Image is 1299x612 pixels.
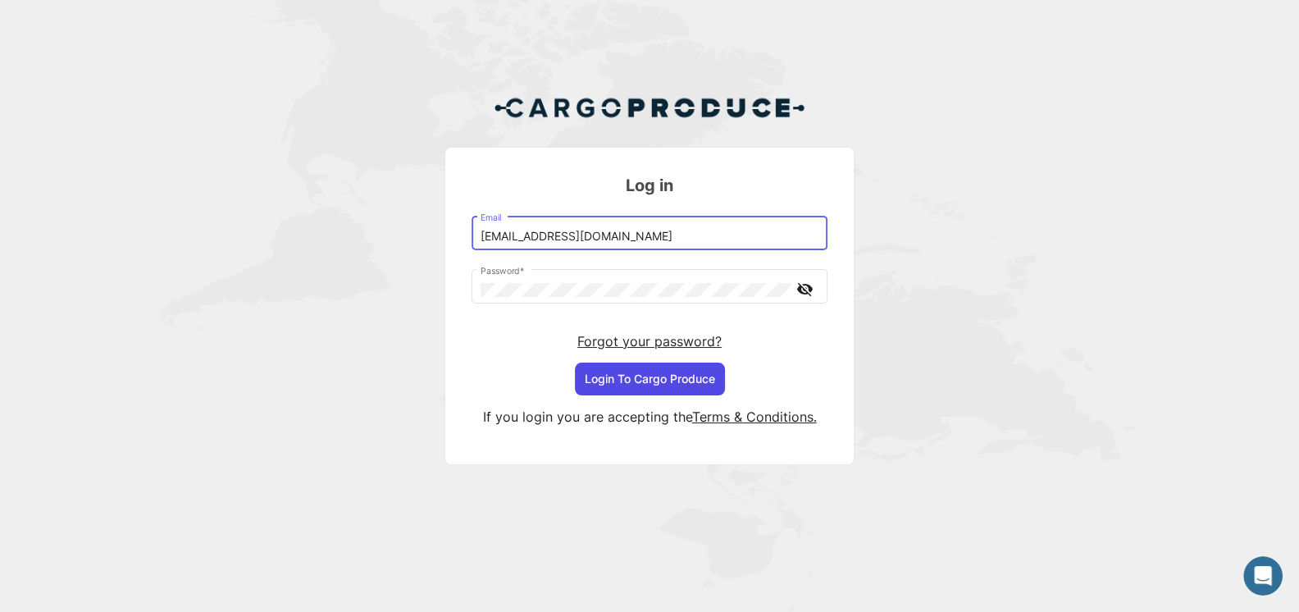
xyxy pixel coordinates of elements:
[17,27,295,44] div: El equipo suele responder en menos de 2 horas.
[575,363,725,395] button: Login To Cargo Produce
[692,409,817,425] a: Terms & Conditions.
[1243,556,1283,596] iframe: Intercom live chat
[481,230,819,244] input: Email
[472,174,827,197] h3: Log in
[795,279,814,299] mat-icon: visibility_off
[494,88,805,127] img: Cargo Produce Logo
[577,333,722,349] a: Forgot your password?
[7,7,344,52] div: Abrir Intercom Messenger
[17,14,295,27] div: ¿Necesitas ayuda?
[483,409,692,425] span: If you login you are accepting the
